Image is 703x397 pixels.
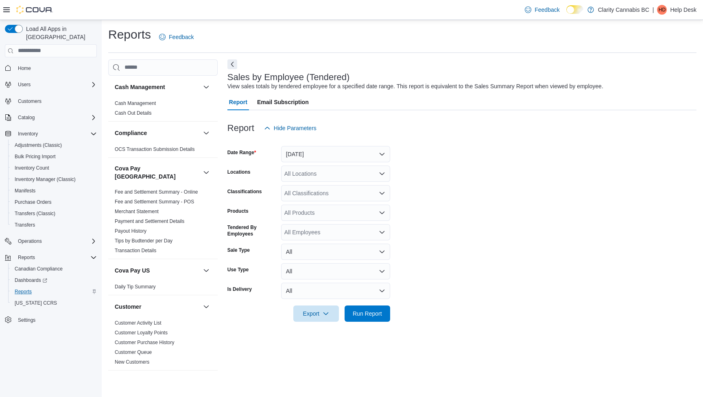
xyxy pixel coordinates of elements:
[201,302,211,312] button: Customer
[227,59,237,69] button: Next
[293,305,339,322] button: Export
[15,153,56,160] span: Bulk Pricing Import
[2,314,100,325] button: Settings
[11,209,97,218] span: Transfers (Classic)
[15,188,35,194] span: Manifests
[115,330,168,336] a: Customer Loyalty Points
[108,144,218,157] div: Compliance
[115,164,200,181] button: Cova Pay [GEOGRAPHIC_DATA]
[15,253,38,262] button: Reports
[11,264,66,274] a: Canadian Compliance
[115,209,159,214] a: Merchant Statement
[11,163,97,173] span: Inventory Count
[11,298,60,308] a: [US_STATE] CCRS
[227,208,249,214] label: Products
[11,175,79,184] a: Inventory Manager (Classic)
[11,140,97,150] span: Adjustments (Classic)
[15,288,32,295] span: Reports
[15,80,97,89] span: Users
[201,266,211,275] button: Cova Pay US
[16,6,53,14] img: Cova
[15,129,97,139] span: Inventory
[257,94,309,110] span: Email Subscription
[11,209,59,218] a: Transfers (Classic)
[11,152,59,161] a: Bulk Pricing Import
[15,199,52,205] span: Purchase Orders
[115,83,165,91] h3: Cash Management
[15,222,35,228] span: Transfers
[115,303,141,311] h3: Customer
[261,120,320,136] button: Hide Parameters
[115,340,175,345] a: Customer Purchase History
[108,98,218,121] div: Cash Management
[227,286,252,292] label: Is Delivery
[115,266,200,275] button: Cova Pay US
[227,149,256,156] label: Date Range
[5,59,97,347] nav: Complex example
[227,72,350,82] h3: Sales by Employee (Tendered)
[115,100,156,106] a: Cash Management
[8,185,100,196] button: Manifests
[2,112,100,123] button: Catalog
[522,2,563,18] a: Feedback
[8,151,100,162] button: Bulk Pricing Import
[108,282,218,295] div: Cova Pay US
[201,168,211,177] button: Cova Pay [GEOGRAPHIC_DATA]
[281,283,390,299] button: All
[2,236,100,247] button: Operations
[11,264,97,274] span: Canadian Compliance
[227,123,254,133] h3: Report
[11,140,65,150] a: Adjustments (Classic)
[15,277,47,284] span: Dashboards
[18,98,41,105] span: Customers
[156,29,197,45] a: Feedback
[18,65,31,72] span: Home
[227,247,250,253] label: Sale Type
[379,209,385,216] button: Open list of options
[15,63,34,73] a: Home
[11,287,35,297] a: Reports
[227,82,603,91] div: View sales totals by tendered employee for a specified date range. This report is equivalent to t...
[15,129,41,139] button: Inventory
[15,176,76,183] span: Inventory Manager (Classic)
[2,95,100,107] button: Customers
[15,314,97,325] span: Settings
[670,5,696,15] p: Help Desk
[379,190,385,196] button: Open list of options
[115,146,195,152] a: OCS Transaction Submission Details
[8,196,100,208] button: Purchase Orders
[15,236,97,246] span: Operations
[18,254,35,261] span: Reports
[15,96,45,106] a: Customers
[8,219,100,231] button: Transfers
[2,128,100,140] button: Inventory
[15,80,34,89] button: Users
[227,188,262,195] label: Classifications
[115,129,200,137] button: Compliance
[108,26,151,43] h1: Reports
[2,62,100,74] button: Home
[11,175,97,184] span: Inventory Manager (Classic)
[115,359,149,365] a: New Customers
[281,146,390,162] button: [DATE]
[18,81,31,88] span: Users
[598,5,649,15] p: Clarity Cannabis BC
[11,163,52,173] a: Inventory Count
[108,187,218,259] div: Cova Pay [GEOGRAPHIC_DATA]
[108,318,218,370] div: Customer
[18,131,38,137] span: Inventory
[201,82,211,92] button: Cash Management
[15,253,97,262] span: Reports
[8,297,100,309] button: [US_STATE] CCRS
[11,275,97,285] span: Dashboards
[115,218,184,224] a: Payment and Settlement Details
[15,142,62,148] span: Adjustments (Classic)
[379,170,385,177] button: Open list of options
[657,5,667,15] div: Help Desk
[535,6,559,14] span: Feedback
[11,220,97,230] span: Transfers
[15,210,55,217] span: Transfers (Classic)
[274,124,317,132] span: Hide Parameters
